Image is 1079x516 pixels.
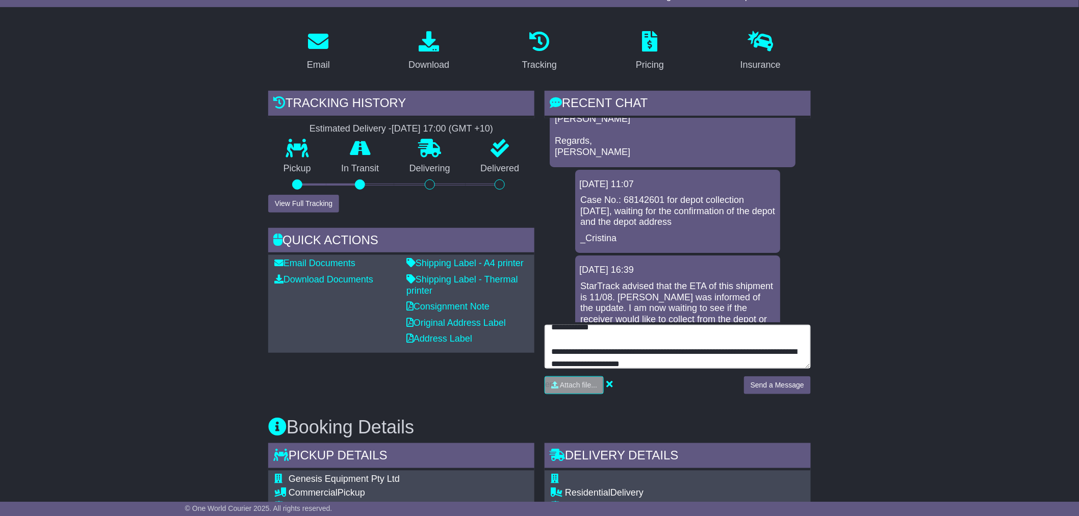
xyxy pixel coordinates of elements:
[406,333,472,344] a: Address Label
[326,163,395,174] p: In Transit
[406,274,518,296] a: Shipping Label - Thermal printer
[268,443,534,471] div: Pickup Details
[466,163,535,174] p: Delivered
[406,301,490,312] a: Consignment Note
[545,91,811,118] div: RECENT CHAT
[565,487,721,499] div: Delivery
[300,28,337,75] a: Email
[580,281,775,358] p: StarTrack advised that the ETA of this shipment is 11/08. [PERSON_NAME] was informed of the updat...
[579,179,776,190] div: [DATE] 11:07
[268,228,534,255] div: Quick Actions
[565,501,721,512] div: 3 Yellowfin Close
[307,58,330,72] div: Email
[545,443,811,471] div: Delivery Details
[629,28,671,75] a: Pricing
[289,501,444,512] div: [STREET_ADDRESS]
[289,487,444,499] div: Pickup
[522,58,557,72] div: Tracking
[744,376,811,394] button: Send a Message
[636,58,664,72] div: Pricing
[392,123,493,135] div: [DATE] 17:00 (GMT +10)
[579,265,776,276] div: [DATE] 16:39
[268,417,811,437] h3: Booking Details
[268,91,534,118] div: Tracking history
[394,163,466,174] p: Delivering
[516,28,563,75] a: Tracking
[408,58,449,72] div: Download
[740,58,781,72] div: Insurance
[274,274,373,285] a: Download Documents
[734,28,787,75] a: Insurance
[402,28,456,75] a: Download
[555,81,790,158] p: Hi [PERSON_NAME], The depot address is [STREET_ADDRESS][PERSON_NAME] Regards, [PERSON_NAME]
[268,123,534,135] div: Estimated Delivery -
[580,233,775,244] p: _Cristina
[406,318,506,328] a: Original Address Label
[289,487,338,498] span: Commercial
[185,504,332,512] span: © One World Courier 2025. All rights reserved.
[268,163,326,174] p: Pickup
[289,474,400,484] span: Genesis Equipment Pty Ltd
[406,258,524,268] a: Shipping Label - A4 printer
[268,195,339,213] button: View Full Tracking
[580,195,775,228] p: Case No.: 68142601 for depot collection [DATE], waiting for the confirmation of the depot and the...
[565,487,610,498] span: Residential
[274,258,355,268] a: Email Documents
